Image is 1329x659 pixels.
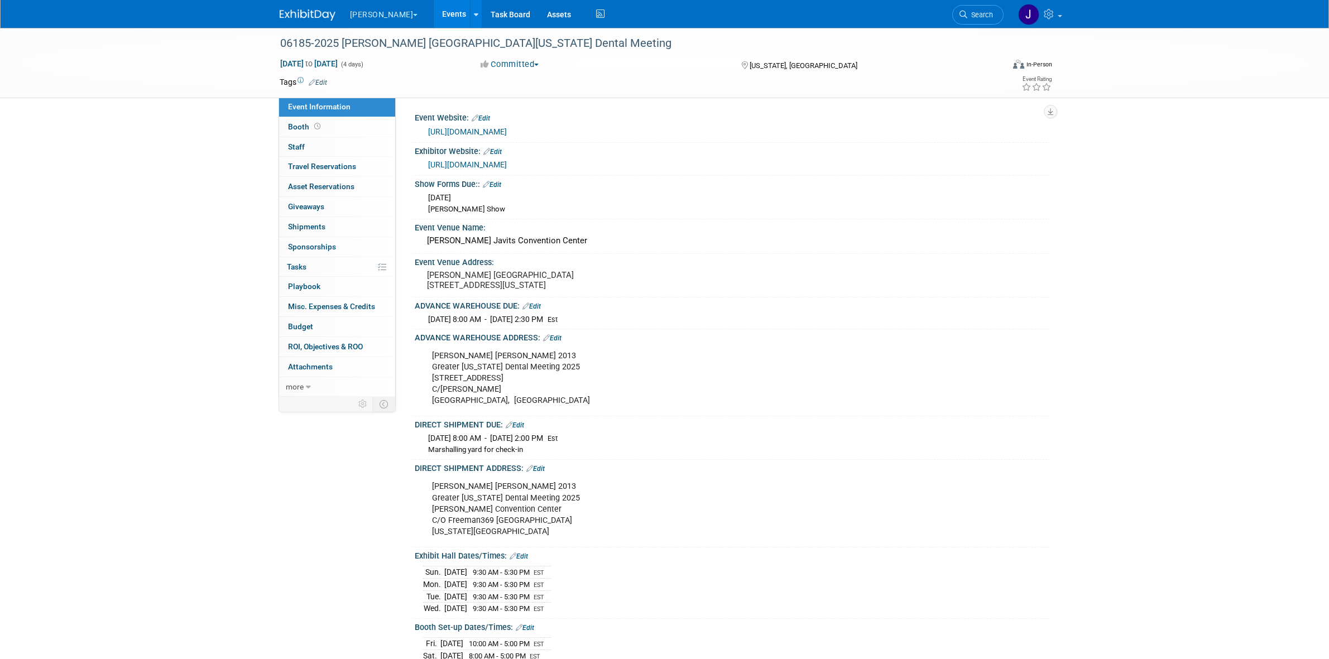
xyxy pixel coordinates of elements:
span: EST [534,581,544,589]
span: Booth not reserved yet [312,122,323,131]
div: Event Rating [1021,76,1052,82]
span: 9:30 AM - 5:30 PM [473,604,530,613]
span: EST [534,605,544,613]
td: [DATE] [444,566,467,579]
td: Tue. [423,590,444,603]
a: ROI, Objectives & ROO [279,337,395,357]
div: Show Forms Due:: [415,176,1050,190]
a: Playbook [279,277,395,296]
span: EST [534,594,544,601]
span: [DATE] 8:00 AM - [DATE] 2:00 PM [428,434,543,442]
div: ADVANCE WAREHOUSE DUE: [415,297,1050,312]
span: Tasks [287,262,306,271]
div: DIRECT SHIPMENT DUE: [415,416,1050,431]
a: Search [952,5,1004,25]
td: Personalize Event Tab Strip [353,397,373,411]
div: In-Person [1026,60,1052,69]
a: Edit [483,181,501,189]
td: Toggle Event Tabs [372,397,395,411]
a: Event Information [279,97,395,117]
a: Giveaways [279,197,395,217]
span: Sponsorships [288,242,336,251]
td: [DATE] [444,590,467,603]
span: Budget [288,322,313,331]
span: Travel Reservations [288,162,356,171]
a: Asset Reservations [279,177,395,196]
a: Edit [543,334,562,342]
div: Marshalling yard for check-in [428,445,1042,455]
td: [DATE] [444,578,467,590]
span: [DATE] 8:00 AM - [DATE] 2:30 PM [428,315,543,324]
div: Exhibit Hall Dates/Times: [415,547,1050,562]
span: Playbook [288,282,320,291]
td: Tags [280,76,327,88]
a: Edit [516,624,534,632]
a: [URL][DOMAIN_NAME] [428,160,507,169]
td: Fri. [423,638,440,650]
img: Format-Inperson.png [1013,60,1024,69]
a: Edit [483,148,502,156]
span: Est [548,434,558,442]
img: Justin Newborn [1018,4,1039,25]
span: Event Information [288,102,351,111]
span: more [286,382,304,391]
div: [PERSON_NAME] Show [428,204,1042,215]
div: Event Venue Address: [415,254,1050,268]
div: DIRECT SHIPMENT ADDRESS: [415,460,1050,474]
td: Mon. [423,578,444,590]
pre: [PERSON_NAME] [GEOGRAPHIC_DATA] [STREET_ADDRESS][US_STATE] [427,270,667,290]
span: 9:30 AM - 5:30 PM [473,580,530,589]
span: [DATE] [DATE] [280,59,338,69]
span: Est [548,315,558,324]
span: EST [534,569,544,576]
span: (4 days) [340,61,363,68]
a: Edit [510,552,528,560]
span: 9:30 AM - 5:30 PM [473,568,530,576]
div: Exhibitor Website: [415,143,1050,157]
div: [PERSON_NAME] [PERSON_NAME] 2013 Greater [US_STATE] Dental Meeting 2025 [STREET_ADDRESS] C/[PERSO... [424,345,927,412]
span: ROI, Objectives & ROO [288,342,363,351]
a: Tasks [279,257,395,277]
span: Search [967,11,993,19]
a: Attachments [279,357,395,377]
div: Booth Set-up Dates/Times: [415,619,1050,633]
a: Misc. Expenses & Credits [279,297,395,316]
td: Wed. [423,603,444,614]
div: ADVANCE WAREHOUSE ADDRESS: [415,329,1050,344]
span: 10:00 AM - 5:00 PM [469,639,530,648]
a: Booth [279,117,395,137]
div: 06185-2025 [PERSON_NAME] [GEOGRAPHIC_DATA][US_STATE] Dental Meeting [276,33,987,54]
td: [DATE] [440,638,463,650]
span: Shipments [288,222,325,231]
button: Committed [477,59,543,70]
a: more [279,377,395,397]
span: Giveaways [288,202,324,211]
span: 9:30 AM - 5:30 PM [473,593,530,601]
div: Event Format [938,58,1053,75]
a: Travel Reservations [279,157,395,176]
a: Edit [472,114,490,122]
a: [URL][DOMAIN_NAME] [428,127,507,136]
div: Event Venue Name: [415,219,1050,233]
a: Shipments [279,217,395,237]
a: Edit [526,465,545,473]
td: Sun. [423,566,444,579]
div: Event Website: [415,109,1050,124]
a: Edit [506,421,524,429]
span: Asset Reservations [288,182,354,191]
img: ExhibitDay [280,9,335,21]
td: [DATE] [444,603,467,614]
span: Booth [288,122,323,131]
span: EST [534,641,544,648]
a: Edit [522,302,541,310]
a: Staff [279,137,395,157]
span: [US_STATE], [GEOGRAPHIC_DATA] [750,61,857,70]
span: Misc. Expenses & Credits [288,302,375,311]
span: Attachments [288,362,333,371]
div: [PERSON_NAME] Javits Convention Center [423,232,1042,249]
a: Budget [279,317,395,336]
a: Sponsorships [279,237,395,257]
a: Edit [309,79,327,86]
span: Staff [288,142,305,151]
span: [DATE] [428,193,451,202]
